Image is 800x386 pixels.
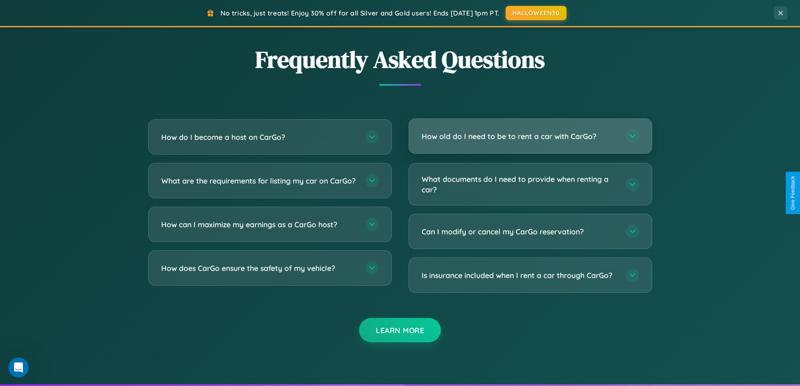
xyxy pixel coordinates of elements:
[161,176,357,186] h3: What are the requirements for listing my car on CarGo?
[359,318,441,342] button: Learn More
[161,219,357,230] h3: How can I maximize my earnings as a CarGo host?
[422,131,617,142] h3: How old do I need to be to rent a car with CarGo?
[422,270,617,281] h3: Is insurance included when I rent a car through CarGo?
[161,263,357,273] h3: How does CarGo ensure the safety of my vehicle?
[790,176,796,210] div: Give Feedback
[422,174,617,194] h3: What documents do I need to provide when renting a car?
[8,357,29,378] iframe: Intercom live chat
[220,9,499,17] span: No tricks, just treats! Enjoy 30% off for all Silver and Gold users! Ends [DATE] 1pm PT.
[506,6,567,20] button: HALLOWEEN30
[148,43,652,76] h2: Frequently Asked Questions
[422,226,617,237] h3: Can I modify or cancel my CarGo reservation?
[161,132,357,142] h3: How do I become a host on CarGo?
